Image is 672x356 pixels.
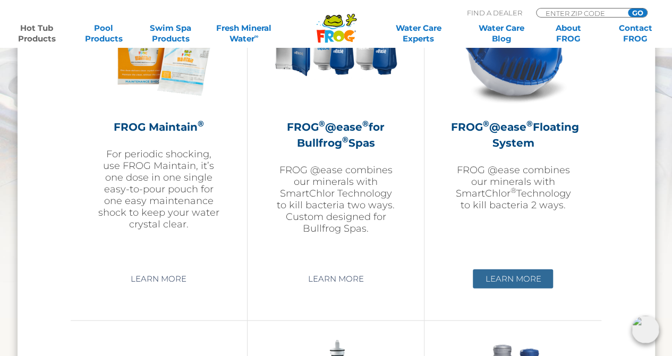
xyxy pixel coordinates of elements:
a: Learn More [295,269,376,289]
a: PoolProducts [78,23,130,44]
h2: FROG @ease Floating System [451,119,575,151]
sup: ∞ [254,32,259,40]
input: GO [628,9,647,17]
a: AboutFROG [542,23,594,44]
sup: ® [526,118,533,129]
p: FROG @ease combines our minerals with SmartChlor Technology to kill bacteria two ways. Custom des... [274,164,397,234]
sup: ® [198,118,204,129]
sup: ® [319,118,325,129]
a: Water CareBlog [475,23,528,44]
p: FROG @ease combines our minerals with SmartChlor Technology to kill bacteria 2 ways. [451,164,575,211]
sup: ® [483,118,489,129]
sup: ® [342,134,348,145]
sup: ® [362,118,369,129]
a: Water CareExperts [376,23,461,44]
a: Learn More [473,269,553,289]
a: Swim SpaProducts [144,23,197,44]
p: Find A Dealer [467,8,522,18]
img: openIcon [632,316,659,343]
a: Fresh MineralWater∞ [211,23,277,44]
sup: ® [510,186,516,194]
input: Zip Code Form [545,9,616,18]
h2: FROG @ease for Bullfrog Spas [274,119,397,151]
h2: FROG Maintain [97,119,220,135]
p: For periodic shocking, use FROG Maintain, it’s one dose in one single easy-to-pour pouch for one ... [97,148,220,230]
a: Hot TubProducts [11,23,63,44]
a: ContactFROG [609,23,661,44]
a: Learn More [118,269,199,289]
